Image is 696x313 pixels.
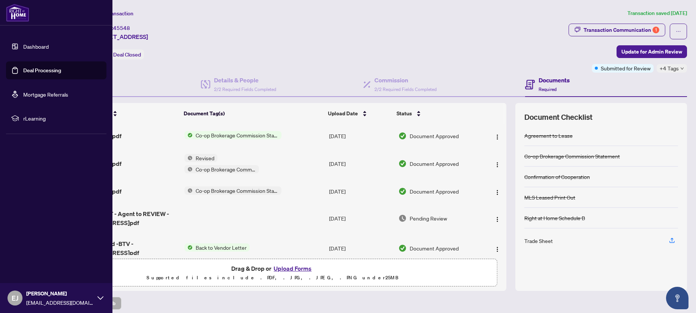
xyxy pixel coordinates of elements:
[26,298,94,307] span: [EMAIL_ADDRESS][DOMAIN_NAME]
[569,24,665,36] button: Transaction Communication1
[491,158,503,170] button: Logo
[193,186,281,195] span: Co-op Brokerage Commission Statement
[676,29,681,34] span: ellipsis
[539,76,570,85] h4: Documents
[410,187,459,195] span: Document Approved
[23,114,101,122] span: rLearning
[398,132,407,140] img: Document Status
[494,162,500,168] img: Logo
[193,243,250,252] span: Back to Vendor Letter
[271,264,314,273] button: Upload Forms
[397,109,412,118] span: Status
[69,103,181,124] th: (11) File Name
[53,273,492,282] p: Supported files include .PDF, .JPG, .JPEG, .PNG under 25 MB
[524,152,620,160] div: Co-op Brokerage Commission Statement
[72,239,178,257] span: INV to Landlord -BTV - [STREET_ADDRESS]pdf
[325,103,394,124] th: Upload Date
[23,43,49,50] a: Dashboard
[181,103,325,124] th: Document Tag(s)
[184,131,193,139] img: Status Icon
[184,186,193,195] img: Status Icon
[524,237,553,245] div: Trade Sheet
[491,242,503,254] button: Logo
[394,103,480,124] th: Status
[23,67,61,74] a: Deal Processing
[494,246,500,252] img: Logo
[326,203,395,233] td: [DATE]
[214,76,276,85] h4: Details & People
[524,193,575,201] div: MLS Leased Print Out
[93,32,148,41] span: [STREET_ADDRESS]
[214,86,276,92] span: 2/2 Required Fields Completed
[193,131,281,139] span: Co-op Brokerage Commission Statement
[184,243,193,252] img: Status Icon
[326,124,395,148] td: [DATE]
[666,287,689,309] button: Open asap
[326,179,395,203] td: [DATE]
[410,244,459,252] span: Document Approved
[184,154,262,173] button: Status IconRevisedStatus IconCo-op Brokerage Commission Statement
[601,64,651,72] span: Submitted for Review
[93,49,144,60] div: Status:
[113,51,141,58] span: Deal Closed
[494,216,500,222] img: Logo
[491,212,503,224] button: Logo
[494,134,500,140] img: Logo
[184,154,193,162] img: Status Icon
[6,4,29,22] img: logo
[193,165,259,173] span: Co-op Brokerage Commission Statement
[328,109,358,118] span: Upload Date
[524,214,585,222] div: Right at Home Schedule B
[680,67,684,70] span: down
[184,186,281,195] button: Status IconCo-op Brokerage Commission Statement
[12,293,18,303] span: EJ
[193,154,217,162] span: Revised
[374,76,437,85] h4: Commission
[584,24,659,36] div: Transaction Communication
[491,130,503,142] button: Logo
[410,214,447,222] span: Pending Review
[410,132,459,140] span: Document Approved
[617,45,687,58] button: Update for Admin Review
[26,289,94,298] span: [PERSON_NAME]
[491,185,503,197] button: Logo
[660,64,679,73] span: +4 Tags
[72,209,178,227] span: TRADE SHEET - Agent to REVIEW - [STREET_ADDRESS]pdf
[653,27,659,33] div: 1
[524,173,590,181] div: Confirmation of Cooperation
[326,148,395,179] td: [DATE]
[374,86,437,92] span: 2/2 Required Fields Completed
[398,187,407,195] img: Document Status
[184,165,193,173] img: Status Icon
[23,91,68,98] a: Mortgage Referrals
[494,189,500,195] img: Logo
[231,264,314,273] span: Drag & Drop or
[398,159,407,168] img: Document Status
[627,9,687,18] article: Transaction saved [DATE]
[113,25,130,31] span: 45548
[621,46,682,58] span: Update for Admin Review
[539,86,557,92] span: Required
[326,233,395,263] td: [DATE]
[398,214,407,222] img: Document Status
[48,259,497,287] span: Drag & Drop orUpload FormsSupported files include .PDF, .JPG, .JPEG, .PNG under25MB
[184,131,281,139] button: Status IconCo-op Brokerage Commission Statement
[524,112,593,122] span: Document Checklist
[398,244,407,252] img: Document Status
[410,159,459,168] span: Document Approved
[524,131,573,140] div: Agreement to Lease
[93,10,133,17] span: View Transaction
[184,243,250,252] button: Status IconBack to Vendor Letter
